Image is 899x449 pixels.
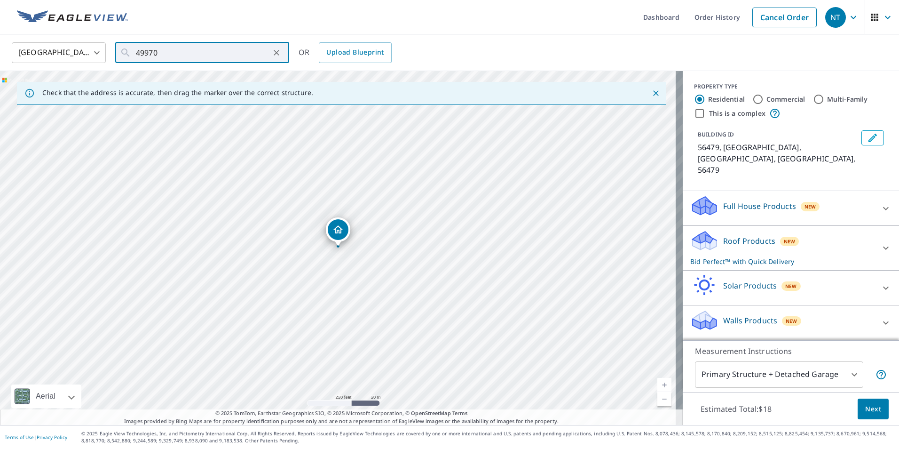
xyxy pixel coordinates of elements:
[690,257,875,266] p: Bid Perfect™ with Quick Delivery
[17,10,128,24] img: EV Logo
[690,309,891,336] div: Walls ProductsNew
[766,95,805,104] label: Commercial
[723,235,775,247] p: Roof Products
[723,200,796,212] p: Full House Products
[785,282,797,290] span: New
[861,130,884,145] button: Edit building 1
[698,130,734,138] p: BUILDING ID
[695,345,887,357] p: Measurement Instructions
[270,46,283,59] button: Clear
[709,109,765,118] label: This is a complex
[690,230,891,266] div: Roof ProductsNewBid Perfect™ with Quick Delivery
[784,238,796,245] span: New
[215,409,468,417] span: © 2025 TomTom, Earthstar Geographics SIO, © 2025 Microsoft Corporation, ©
[326,217,350,247] div: Dropped pin, building 1, Residential property, 56479, US Staples Township, MN 56479
[825,7,846,28] div: NT
[827,95,868,104] label: Multi-Family
[136,40,270,66] input: Search by address or latitude-longitude
[708,95,745,104] label: Residential
[11,385,81,408] div: Aerial
[42,88,313,97] p: Check that the address is accurate, then drag the marker over the correct structure.
[33,385,58,408] div: Aerial
[5,434,67,440] p: |
[5,434,34,441] a: Terms of Use
[299,42,392,63] div: OR
[786,317,797,325] span: New
[81,430,894,444] p: © 2025 Eagle View Technologies, Inc. and Pictometry International Corp. All Rights Reserved. Repo...
[690,274,891,301] div: Solar ProductsNew
[695,361,863,388] div: Primary Structure + Detached Garage
[657,378,671,392] a: Current Level 17, Zoom In
[875,369,887,380] span: Your report will include the primary structure and a detached garage if one exists.
[411,409,450,417] a: OpenStreetMap
[12,40,106,66] div: [GEOGRAPHIC_DATA]
[657,392,671,406] a: Current Level 17, Zoom Out
[858,399,889,420] button: Next
[723,280,777,291] p: Solar Products
[319,42,391,63] a: Upload Blueprint
[452,409,468,417] a: Terms
[693,399,779,419] p: Estimated Total: $18
[804,203,816,210] span: New
[752,8,817,27] a: Cancel Order
[37,434,67,441] a: Privacy Policy
[865,403,881,415] span: Next
[326,47,384,58] span: Upload Blueprint
[723,315,777,326] p: Walls Products
[650,87,662,99] button: Close
[698,142,858,176] p: 56479, [GEOGRAPHIC_DATA], [GEOGRAPHIC_DATA], [GEOGRAPHIC_DATA], 56479
[694,82,888,91] div: PROPERTY TYPE
[690,195,891,222] div: Full House ProductsNew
